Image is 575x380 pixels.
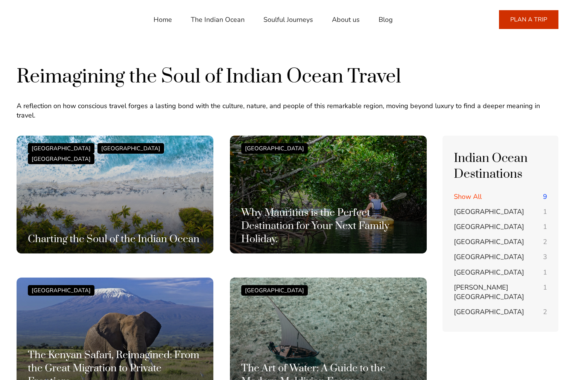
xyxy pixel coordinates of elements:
[454,307,547,317] a: [GEOGRAPHIC_DATA] 2
[454,237,524,246] span: [GEOGRAPHIC_DATA]
[154,11,172,29] a: Home
[543,307,547,317] span: 2
[454,192,547,201] a: Show All 9
[543,268,547,277] span: 1
[454,222,524,231] span: [GEOGRAPHIC_DATA]
[454,268,547,277] a: [GEOGRAPHIC_DATA] 1
[379,11,393,29] a: Blog
[454,283,547,302] a: [PERSON_NAME][GEOGRAPHIC_DATA] 1
[263,11,313,29] a: Soulful Journeys
[454,307,524,316] span: [GEOGRAPHIC_DATA]
[543,237,547,247] span: 2
[454,192,482,201] span: Show All
[543,222,547,232] span: 1
[454,222,547,232] a: [GEOGRAPHIC_DATA] 1
[241,206,415,246] h3: Why Mauritius is the Perfect Destination for Your Next Family Holiday.
[543,283,547,292] span: 1
[454,252,547,262] a: [GEOGRAPHIC_DATA] 3
[28,143,94,154] div: [GEOGRAPHIC_DATA]
[543,192,547,201] span: 9
[454,268,524,277] span: [GEOGRAPHIC_DATA]
[454,283,524,301] span: [PERSON_NAME][GEOGRAPHIC_DATA]
[241,285,308,296] div: [GEOGRAPHIC_DATA]
[454,252,524,261] span: [GEOGRAPHIC_DATA]
[454,237,547,247] a: [GEOGRAPHIC_DATA] 2
[499,10,558,29] a: PLAN A TRIP
[241,143,308,154] div: [GEOGRAPHIC_DATA]
[17,101,558,120] p: A reflection on how conscious travel forges a lasting bond with the culture, nature, and people o...
[543,207,547,217] span: 1
[17,64,558,89] h1: Reimagining the Soul of Indian Ocean Travel
[543,252,547,262] span: 3
[97,143,164,154] div: [GEOGRAPHIC_DATA]
[17,136,213,261] a: [GEOGRAPHIC_DATA][GEOGRAPHIC_DATA][GEOGRAPHIC_DATA] Charting the Soul of the Indian Ocean
[28,154,94,164] div: [GEOGRAPHIC_DATA]
[191,11,245,29] a: The Indian Ocean
[28,285,94,296] div: [GEOGRAPHIC_DATA]
[454,207,547,217] a: [GEOGRAPHIC_DATA] 1
[454,151,547,182] h4: Indian Ocean Destinations
[28,233,202,246] h3: Charting the Soul of the Indian Ocean
[332,11,360,29] a: About us
[454,207,524,216] span: [GEOGRAPHIC_DATA]
[230,136,427,261] a: [GEOGRAPHIC_DATA] Why Mauritius is the Perfect Destination for Your Next Family Holiday.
